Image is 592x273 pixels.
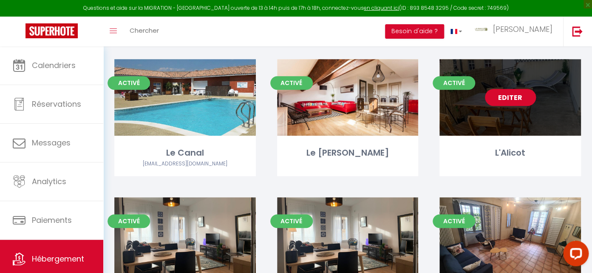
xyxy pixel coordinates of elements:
[32,215,72,225] span: Paiements
[270,214,313,228] span: Activé
[114,160,256,168] div: Airbnb
[572,26,583,37] img: logout
[32,253,84,264] span: Hébergement
[159,89,210,106] a: Editer
[439,146,581,159] div: L'Alicot
[25,23,78,38] img: Super Booking
[556,237,592,273] iframe: LiveChat chat widget
[108,76,150,90] span: Activé
[123,17,165,46] a: Chercher
[468,17,563,46] a: ... [PERSON_NAME]
[485,227,536,244] a: Editer
[385,24,444,39] button: Besoin d'aide ?
[475,28,487,31] img: ...
[32,60,76,71] span: Calendriers
[433,76,475,90] span: Activé
[322,89,373,106] a: Editer
[364,4,399,11] a: en cliquant ici
[108,214,150,228] span: Activé
[159,227,210,244] a: Editer
[270,76,313,90] span: Activé
[114,146,256,159] div: Le Canal
[485,89,536,106] a: Editer
[32,176,66,187] span: Analytics
[322,227,373,244] a: Editer
[493,24,552,34] span: [PERSON_NAME]
[277,146,419,159] div: Le [PERSON_NAME]
[433,214,475,228] span: Activé
[130,26,159,35] span: Chercher
[32,137,71,148] span: Messages
[32,99,81,109] span: Réservations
